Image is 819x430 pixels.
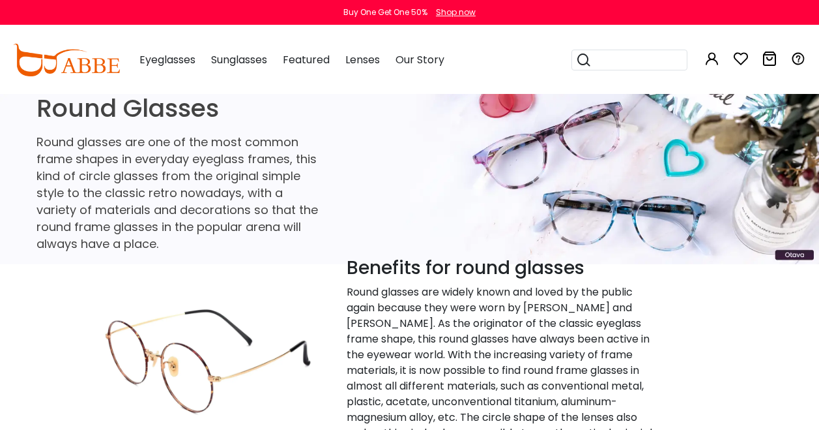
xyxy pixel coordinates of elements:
span: Lenses [345,52,380,67]
div: Shop now [436,7,476,18]
span: Eyeglasses [139,52,195,67]
span: Our Story [395,52,444,67]
img: abbeglasses.com [13,44,120,76]
p: Round glasses are one of the most common frame shapes in everyday eyeglass frames, this kind of c... [36,134,323,253]
h3: Benefits for round glasses [347,257,661,279]
div: Buy One Get One 50% [343,7,427,18]
span: Sunglasses [211,52,267,67]
a: Shop now [429,7,476,18]
span: Featured [283,52,330,67]
h1: Round Glasses [36,93,323,123]
img: round glasses benefit [95,305,322,419]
